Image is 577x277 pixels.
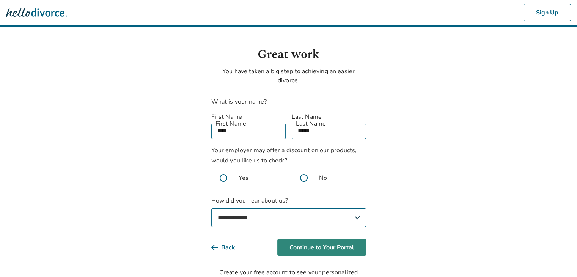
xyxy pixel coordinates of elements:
label: Last Name [292,112,366,121]
span: No [319,173,327,183]
img: Hello Divorce Logo [6,5,67,20]
iframe: Chat Widget [539,241,577,277]
span: Yes [239,173,248,183]
button: Back [211,239,247,256]
h1: Great work [211,46,366,64]
label: What is your name? [211,98,267,106]
label: First Name [211,112,286,121]
button: Continue to Your Portal [277,239,366,256]
button: Sign Up [524,4,571,21]
span: Your employer may offer a discount on our products, would you like us to check? [211,146,357,165]
label: How did you hear about us? [211,196,366,227]
p: You have taken a big step to achieving an easier divorce. [211,67,366,85]
select: How did you hear about us? [211,208,366,227]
